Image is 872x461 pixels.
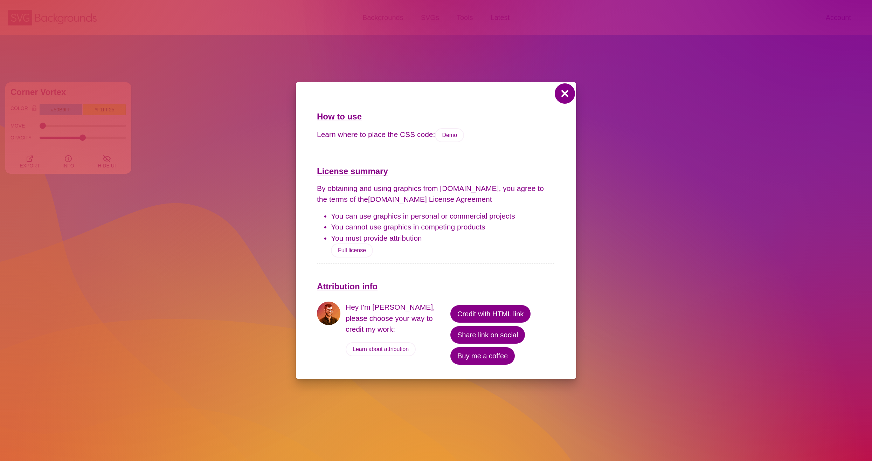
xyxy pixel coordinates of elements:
[317,128,555,142] p: Learn where to place the CSS code:
[346,302,450,340] p: Hey I'm [PERSON_NAME], please choose your way to credit my work:
[331,211,555,222] li: You can use graphics in personal or commercial projects
[331,221,555,233] li: You cannot use graphics in competing products
[331,243,373,257] a: Full license
[317,112,362,121] span: How to use
[317,282,378,291] span: Attribution info
[317,166,388,176] span: License summary
[450,305,531,323] button: Credit with HTML link
[450,347,515,365] button: Buy me a coffee
[368,195,492,203] a: [DOMAIN_NAME] License Agreement
[435,128,464,142] a: Demo
[346,342,416,356] a: Learn about attribution
[331,233,555,244] li: You must provide attribution
[450,326,525,344] button: Share link on social
[317,302,340,325] img: matt-visiwig-portrait.jpg
[317,183,555,205] p: By obtaining and using graphics from [DOMAIN_NAME], you agree to the terms of the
